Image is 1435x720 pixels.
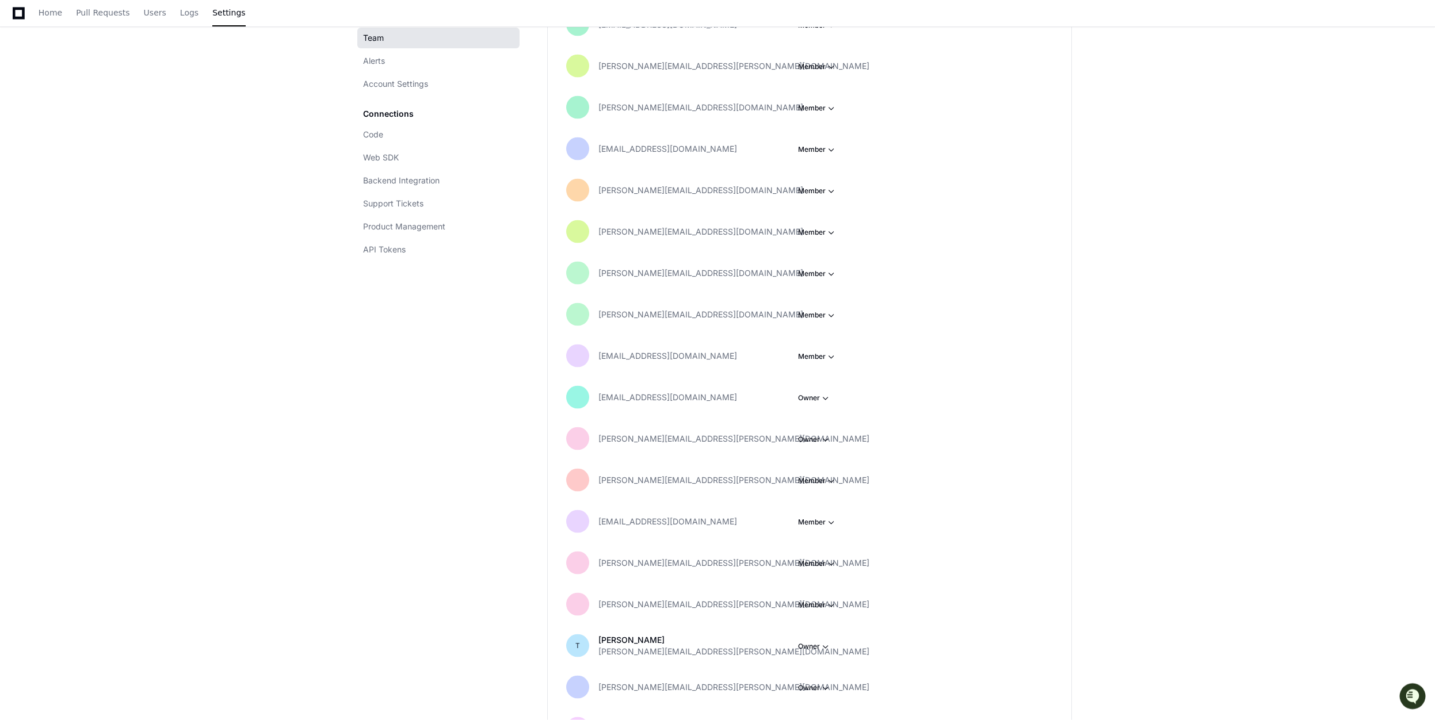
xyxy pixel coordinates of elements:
[357,51,520,71] a: Alerts
[575,641,580,650] h1: T
[357,74,520,94] a: Account Settings
[196,89,209,103] button: Start new chat
[363,78,428,90] span: Account Settings
[363,198,423,209] span: Support Tickets
[39,86,189,97] div: Start new chat
[180,9,199,16] span: Logs
[798,351,837,362] button: Member
[598,516,737,527] span: [EMAIL_ADDRESS][DOMAIN_NAME]
[81,120,139,129] a: Powered byPylon
[598,433,869,445] span: [PERSON_NAME][EMAIL_ADDRESS][PERSON_NAME][DOMAIN_NAME]
[598,599,869,610] span: [PERSON_NAME][EMAIL_ADDRESS][PERSON_NAME][DOMAIN_NAME]
[798,682,831,694] button: Owner
[39,97,146,106] div: We're available if you need us!
[798,392,831,404] button: Owner
[798,102,837,114] button: Member
[798,475,837,487] button: Member
[357,124,520,145] a: Code
[598,681,869,693] span: [PERSON_NAME][EMAIL_ADDRESS][PERSON_NAME][DOMAIN_NAME]
[598,102,803,113] span: [PERSON_NAME][EMAIL_ADDRESS][DOMAIN_NAME]
[115,121,139,129] span: Pylon
[363,32,384,44] span: Team
[598,557,869,569] span: [PERSON_NAME][EMAIL_ADDRESS][PERSON_NAME][DOMAIN_NAME]
[798,185,837,197] button: Member
[76,9,129,16] span: Pull Requests
[598,309,803,320] span: [PERSON_NAME][EMAIL_ADDRESS][DOMAIN_NAME]
[12,46,209,64] div: Welcome
[357,193,520,214] a: Support Tickets
[363,129,383,140] span: Code
[363,175,440,186] span: Backend Integration
[12,86,32,106] img: 1756235613930-3d25f9e4-fa56-45dd-b3ad-e072dfbd1548
[798,309,837,321] button: Member
[144,9,166,16] span: Users
[12,12,35,35] img: PlayerZero
[798,144,837,155] button: Member
[1398,682,1429,713] iframe: Open customer support
[798,516,837,528] button: Member
[798,558,837,569] button: Member
[363,152,399,163] span: Web SDK
[357,170,520,191] a: Backend Integration
[598,226,803,238] span: [PERSON_NAME][EMAIL_ADDRESS][DOMAIN_NAME]
[798,268,837,279] button: Member
[598,646,869,657] span: [PERSON_NAME][EMAIL_ADDRESS][PERSON_NAME][DOMAIN_NAME]
[598,350,737,362] span: [EMAIL_ADDRESS][DOMAIN_NAME]
[598,60,869,72] span: [PERSON_NAME][EMAIL_ADDRESS][PERSON_NAME][DOMAIN_NAME]
[598,634,869,646] p: [PERSON_NAME]
[357,239,520,260] a: API Tokens
[598,392,737,403] span: [EMAIL_ADDRESS][DOMAIN_NAME]
[357,28,520,48] a: Team
[598,267,803,279] span: [PERSON_NAME][EMAIL_ADDRESS][DOMAIN_NAME]
[598,185,803,196] span: [PERSON_NAME][EMAIL_ADDRESS][DOMAIN_NAME]
[363,55,385,67] span: Alerts
[212,9,245,16] span: Settings
[598,143,737,155] span: [EMAIL_ADDRESS][DOMAIN_NAME]
[798,599,837,611] button: Member
[39,9,62,16] span: Home
[363,244,406,255] span: API Tokens
[363,221,445,232] span: Product Management
[798,641,831,652] button: Owner
[357,216,520,237] a: Product Management
[798,227,837,238] button: Member
[798,61,837,72] button: Member
[798,434,831,445] button: Owner
[598,474,869,486] span: [PERSON_NAME][EMAIL_ADDRESS][PERSON_NAME][DOMAIN_NAME]
[357,147,520,168] a: Web SDK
